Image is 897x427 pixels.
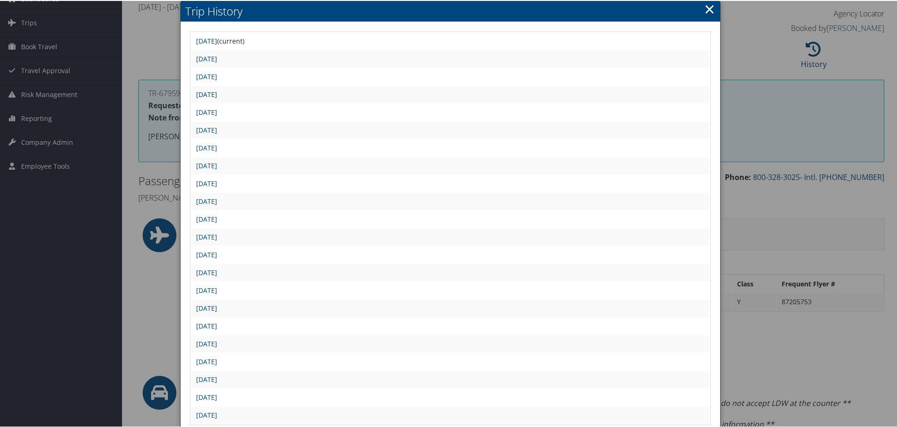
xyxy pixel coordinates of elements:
a: [DATE] [196,285,217,294]
a: [DATE] [196,249,217,258]
a: [DATE] [196,53,217,62]
a: [DATE] [196,321,217,330]
a: [DATE] [196,374,217,383]
a: [DATE] [196,303,217,312]
a: [DATE] [196,214,217,223]
a: [DATE] [196,392,217,401]
a: [DATE] [196,142,217,151]
a: [DATE] [196,36,217,45]
a: [DATE] [196,178,217,187]
a: [DATE] [196,107,217,116]
a: [DATE] [196,356,217,365]
a: [DATE] [196,89,217,98]
a: [DATE] [196,232,217,240]
a: [DATE] [196,338,217,347]
a: [DATE] [196,410,217,419]
a: [DATE] [196,267,217,276]
a: [DATE] [196,71,217,80]
a: [DATE] [196,196,217,205]
a: [DATE] [196,160,217,169]
td: (current) [191,32,709,49]
a: [DATE] [196,125,217,134]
